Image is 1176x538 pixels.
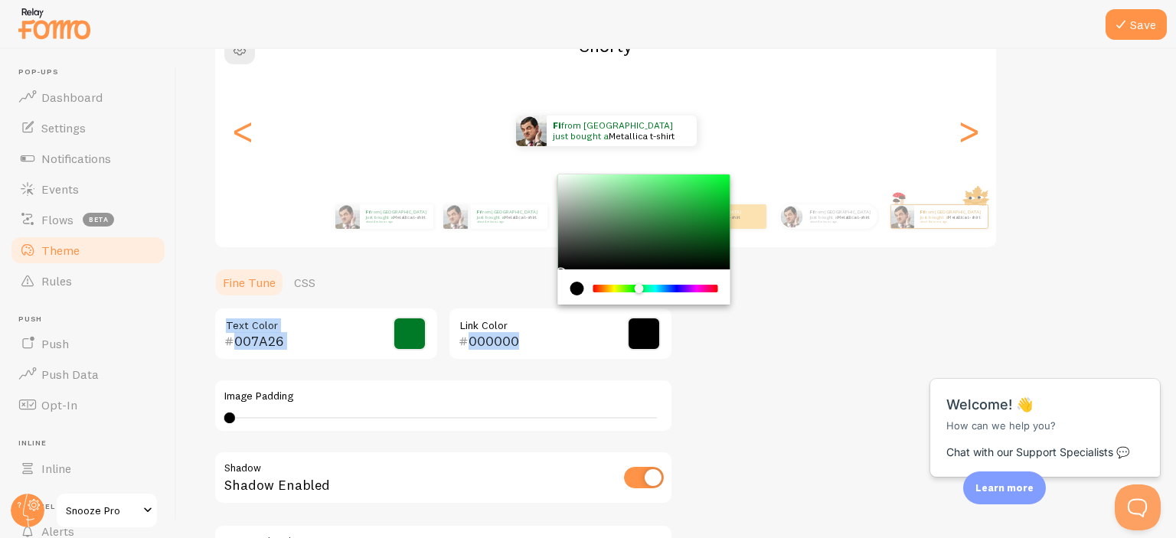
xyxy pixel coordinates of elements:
span: Notifications [41,151,111,166]
span: Theme [41,243,80,258]
a: Metallica t-shirt [609,130,675,142]
span: Inline [18,439,167,448]
img: Fomo [516,116,547,146]
div: Shadow Enabled [214,451,673,507]
span: beta [83,213,114,227]
div: Previous slide [234,76,252,186]
a: Events [9,174,167,204]
a: Metallica t-shirt [707,214,740,220]
small: about 4 minutes ago [366,220,426,223]
span: Rules [41,273,72,289]
img: Fomo [443,204,468,229]
div: Chrome color picker [558,174,730,305]
a: Metallica t-shirt [947,214,980,220]
span: Dashboard [41,90,103,105]
a: Settings [9,112,167,143]
span: Settings [41,120,86,135]
span: Push [41,336,69,351]
small: about 4 minutes ago [920,220,980,223]
a: Metallica t-shirt [393,214,426,220]
div: Learn more [963,471,1046,504]
div: Next slide [959,76,978,186]
p: from [GEOGRAPHIC_DATA] just bought a [810,210,871,223]
a: Dashboard [9,82,167,112]
strong: fi [920,209,924,215]
a: Push [9,328,167,359]
img: Fomo [890,205,913,228]
label: Image Padding [224,390,662,403]
a: Notifications [9,143,167,174]
a: Metallica t-shirt [837,214,870,220]
img: Fomo [780,205,802,227]
small: about 4 minutes ago [810,220,870,223]
p: from [GEOGRAPHIC_DATA] just bought a [681,210,742,223]
span: Flows [41,212,73,227]
a: CSS [285,267,325,298]
a: Metallica t-shirt [504,214,537,220]
a: Fine Tune [214,267,285,298]
a: Snooze Pro [55,492,158,529]
a: Inline [9,453,167,484]
p: from [GEOGRAPHIC_DATA] just bought a [920,210,982,223]
span: Push [18,315,167,324]
p: from [GEOGRAPHIC_DATA] just bought a [477,210,541,223]
strong: fi [477,209,481,215]
strong: fi [810,209,814,215]
iframe: Help Scout Beacon - Messages and Notifications [923,341,1169,484]
p: Learn more [975,481,1034,495]
span: Inline [41,461,71,476]
a: Theme [9,235,167,266]
p: from [GEOGRAPHIC_DATA] just bought a [366,210,427,223]
small: about 4 minutes ago [681,220,740,223]
a: Push Data [9,359,167,390]
span: Events [41,181,79,197]
img: Fomo [335,204,360,229]
span: Pop-ups [18,67,167,77]
strong: fi [553,119,561,131]
img: fomo-relay-logo-orange.svg [16,4,93,43]
a: Opt-In [9,390,167,420]
div: current color is #000000 [570,282,584,295]
span: Snooze Pro [66,501,139,520]
span: Push Data [41,367,99,382]
p: from [GEOGRAPHIC_DATA] just bought a [553,116,681,146]
span: Opt-In [41,397,77,412]
strong: fi [366,209,370,215]
a: Rules [9,266,167,296]
iframe: Help Scout Beacon - Open [1115,484,1161,530]
small: about 4 minutes ago [477,220,540,223]
a: Flows beta [9,204,167,235]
